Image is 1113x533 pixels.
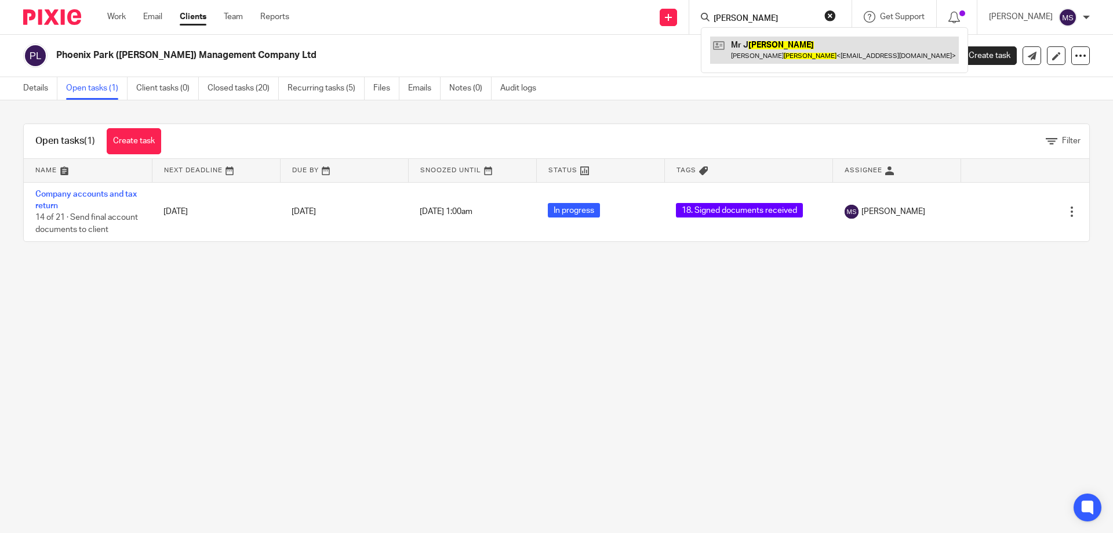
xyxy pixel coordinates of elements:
h2: Phoenix Park ([PERSON_NAME]) Management Company Ltd [56,49,757,61]
a: Notes (0) [449,77,492,100]
td: [DATE] [152,182,280,241]
img: Pixie [23,9,81,25]
a: Recurring tasks (5) [288,77,365,100]
a: Closed tasks (20) [208,77,279,100]
span: [DATE] [292,208,316,216]
a: Emails [408,77,441,100]
a: Clients [180,11,206,23]
span: [PERSON_NAME] [861,206,925,217]
a: Audit logs [500,77,545,100]
span: Snoozed Until [420,167,481,173]
p: [PERSON_NAME] [989,11,1053,23]
span: Tags [676,167,696,173]
a: Email [143,11,162,23]
a: Client tasks (0) [136,77,199,100]
span: Status [548,167,577,173]
a: Create task [107,128,161,154]
input: Search [712,14,817,24]
span: Get Support [880,13,925,21]
a: Company accounts and tax return [35,190,137,210]
span: In progress [548,203,600,217]
span: Filter [1062,137,1081,145]
a: Open tasks (1) [66,77,128,100]
img: svg%3E [23,43,48,68]
a: Files [373,77,399,100]
a: Reports [260,11,289,23]
span: [DATE] 1:00am [420,208,472,216]
span: 14 of 21 · Send final account documents to client [35,213,138,234]
img: svg%3E [1059,8,1077,27]
span: 18. Signed documents received [676,203,803,217]
a: Create task [950,46,1017,65]
h1: Open tasks [35,135,95,147]
a: Details [23,77,57,100]
span: (1) [84,136,95,146]
button: Clear [824,10,836,21]
a: Team [224,11,243,23]
a: Work [107,11,126,23]
img: svg%3E [845,205,859,219]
